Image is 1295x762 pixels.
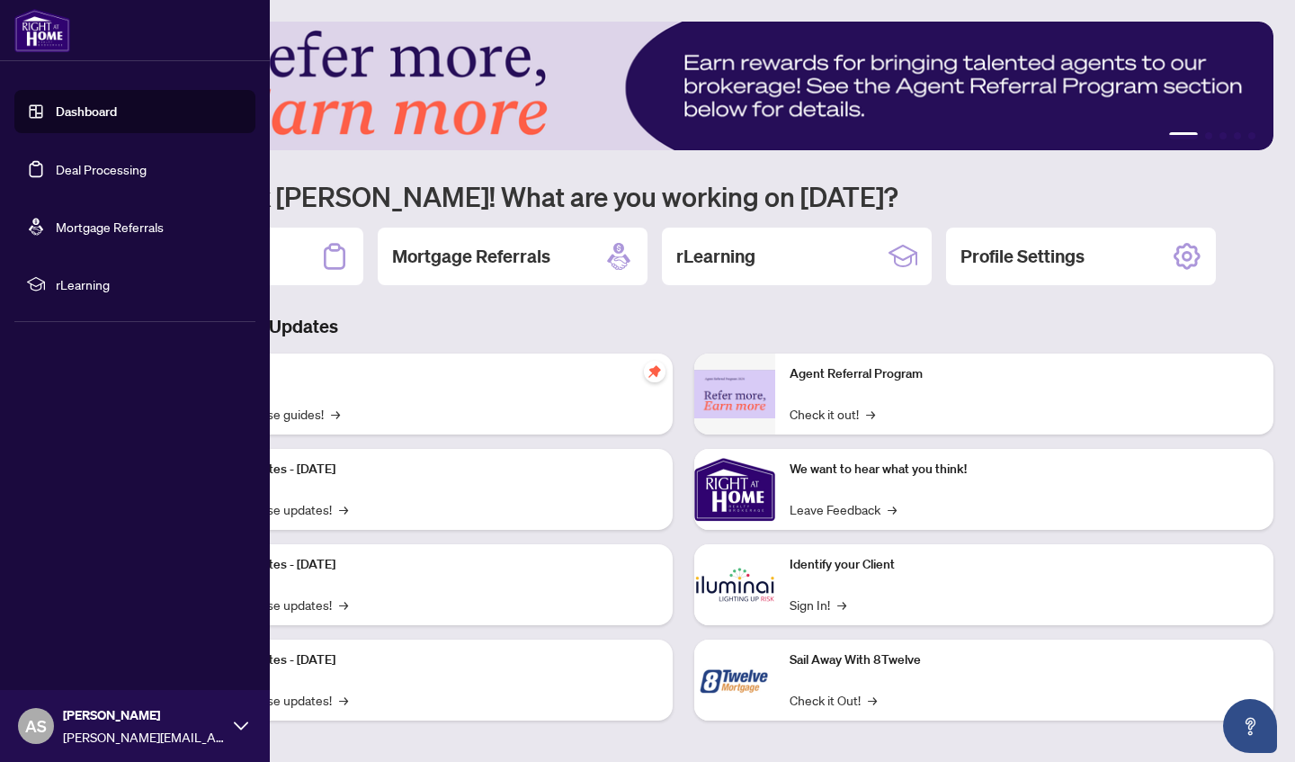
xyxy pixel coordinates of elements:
span: [PERSON_NAME] [63,705,225,725]
h2: rLearning [676,244,755,269]
p: Agent Referral Program [790,364,1259,384]
a: Deal Processing [56,161,147,177]
p: Sail Away With 8Twelve [790,650,1259,670]
img: logo [14,9,70,52]
p: We want to hear what you think! [790,460,1259,480]
span: [PERSON_NAME][EMAIL_ADDRESS][DOMAIN_NAME] [63,727,225,747]
button: 3 [1219,132,1227,139]
a: Leave Feedback→ [790,499,897,519]
span: → [866,404,875,424]
a: Check it out!→ [790,404,875,424]
p: Self-Help [189,364,658,384]
span: → [339,595,348,614]
span: → [868,690,877,710]
img: Slide 0 [94,22,1273,150]
a: Dashboard [56,103,117,120]
span: → [837,595,846,614]
img: Sail Away With 8Twelve [694,640,775,721]
button: 1 [1169,132,1198,139]
a: Sign In!→ [790,595,846,614]
span: → [331,404,340,424]
img: Identify your Client [694,544,775,625]
button: 5 [1248,132,1255,139]
button: Open asap [1223,699,1277,753]
a: Mortgage Referrals [56,219,164,235]
span: pushpin [644,361,665,382]
button: 2 [1205,132,1212,139]
span: → [339,499,348,519]
p: Platform Updates - [DATE] [189,650,658,670]
h1: Welcome back [PERSON_NAME]! What are you working on [DATE]? [94,179,1273,213]
img: Agent Referral Program [694,370,775,419]
span: → [888,499,897,519]
h2: Mortgage Referrals [392,244,550,269]
span: AS [25,713,47,739]
img: We want to hear what you think! [694,449,775,530]
h3: Brokerage & Industry Updates [94,314,1273,339]
p: Platform Updates - [DATE] [189,460,658,480]
h2: Profile Settings [960,244,1085,269]
span: rLearning [56,274,243,294]
p: Identify your Client [790,555,1259,575]
p: Platform Updates - [DATE] [189,555,658,575]
span: → [339,690,348,710]
button: 4 [1234,132,1241,139]
a: Check it Out!→ [790,690,877,710]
